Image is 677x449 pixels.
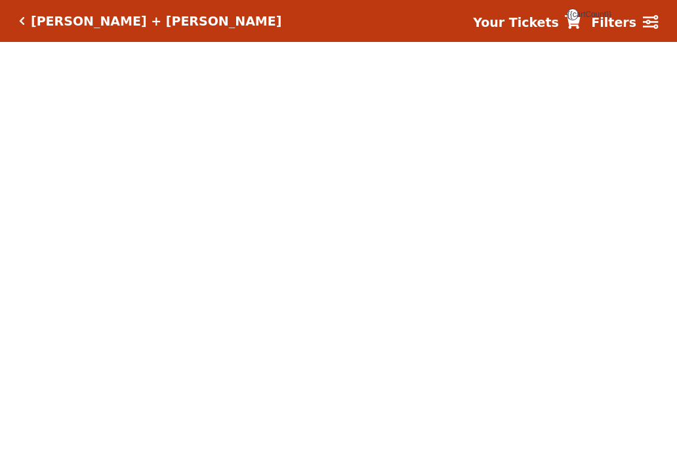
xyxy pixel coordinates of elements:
[567,9,579,20] span: {{cartCount}}
[473,15,559,29] strong: Your Tickets
[591,13,658,32] a: Filters
[591,15,636,29] strong: Filters
[19,16,25,26] a: Click here to go back to filters
[473,13,581,32] a: Your Tickets {{cartCount}}
[31,14,281,29] h5: [PERSON_NAME] + [PERSON_NAME]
